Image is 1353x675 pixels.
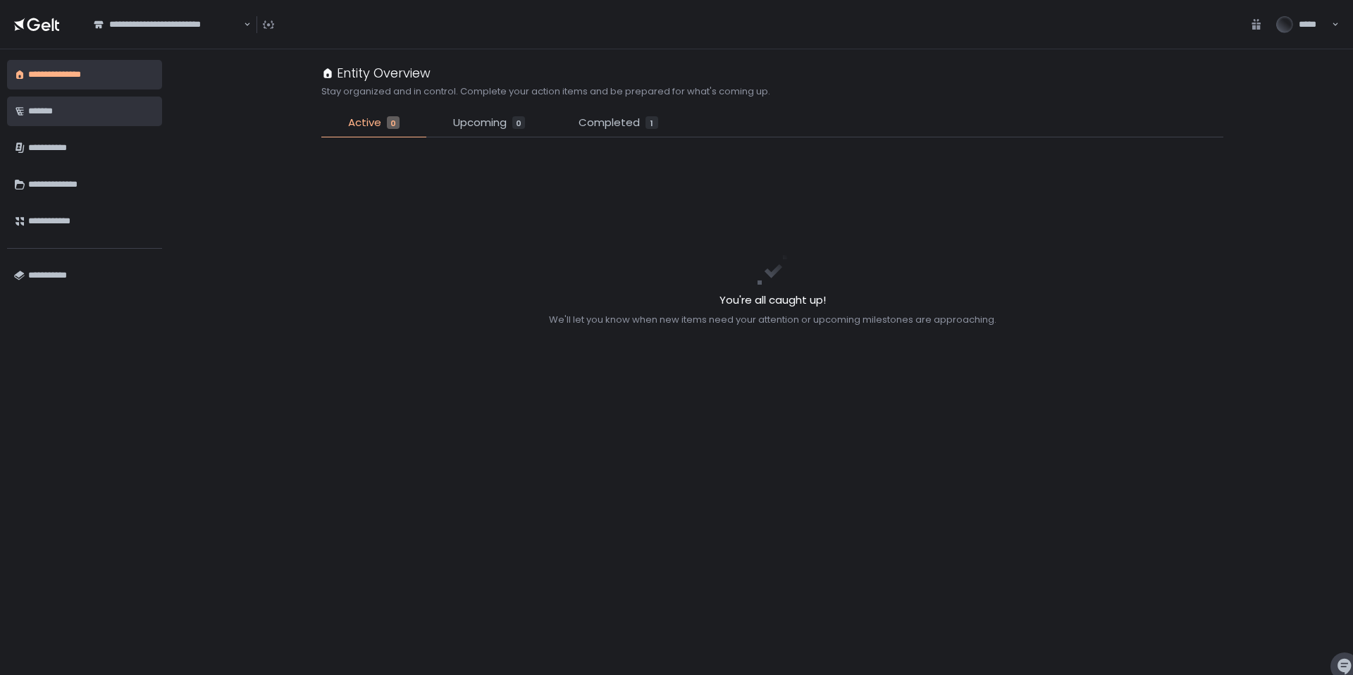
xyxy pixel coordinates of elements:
div: 0 [512,116,525,129]
div: We'll let you know when new items need your attention or upcoming milestones are approaching. [549,314,996,326]
div: Entity Overview [321,63,431,82]
div: Search for option [85,10,251,39]
span: Completed [579,115,640,131]
div: 1 [645,116,658,129]
h2: Stay organized and in control. Complete your action items and be prepared for what's coming up. [321,85,770,98]
div: 0 [387,116,400,129]
span: Active [348,115,381,131]
span: Upcoming [453,115,507,131]
h2: You're all caught up! [549,292,996,309]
